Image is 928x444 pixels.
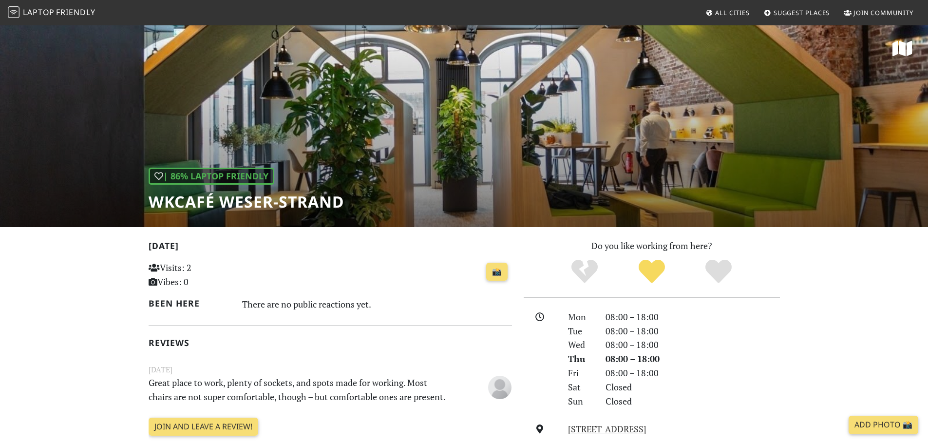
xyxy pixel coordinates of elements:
[600,380,786,394] div: Closed
[149,241,512,255] h2: [DATE]
[715,8,750,17] span: All Cities
[149,193,344,211] h1: WKcafé WESER-Strand
[774,8,830,17] span: Suggest Places
[149,168,274,185] div: | 86% Laptop Friendly
[685,258,752,285] div: Definitely!
[242,296,512,312] div: There are no public reactions yet.
[562,380,599,394] div: Sat
[562,338,599,352] div: Wed
[486,263,508,281] a: 📸
[562,324,599,338] div: Tue
[760,4,834,21] a: Suggest Places
[840,4,917,21] a: Join Community
[853,8,913,17] span: Join Community
[562,310,599,324] div: Mon
[488,381,511,392] span: Anonymous
[600,366,786,380] div: 08:00 – 18:00
[568,423,646,435] a: [STREET_ADDRESS]
[56,7,95,18] span: Friendly
[600,324,786,338] div: 08:00 – 18:00
[23,7,55,18] span: Laptop
[524,239,780,253] p: Do you like working from here?
[8,6,19,18] img: LaptopFriendly
[149,298,231,309] h2: Been here
[488,376,511,399] img: blank-535327c66bd565773addf3077783bbfce4b00ec00e9fd257753287c682c7fa38.png
[562,352,599,366] div: Thu
[562,394,599,408] div: Sun
[551,258,618,285] div: No
[149,418,258,436] a: Join and leave a review!
[600,352,786,366] div: 08:00 – 18:00
[618,258,685,285] div: Yes
[143,364,518,376] small: [DATE]
[701,4,754,21] a: All Cities
[849,416,918,434] a: Add Photo 📸
[149,261,262,289] p: Visits: 2 Vibes: 0
[143,376,455,404] p: Great place to work, plenty of sockets, and spots made for working. Most chairs are not super com...
[562,366,599,380] div: Fri
[8,4,95,21] a: LaptopFriendly LaptopFriendly
[600,394,786,408] div: Closed
[600,338,786,352] div: 08:00 – 18:00
[600,310,786,324] div: 08:00 – 18:00
[149,338,512,348] h2: Reviews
